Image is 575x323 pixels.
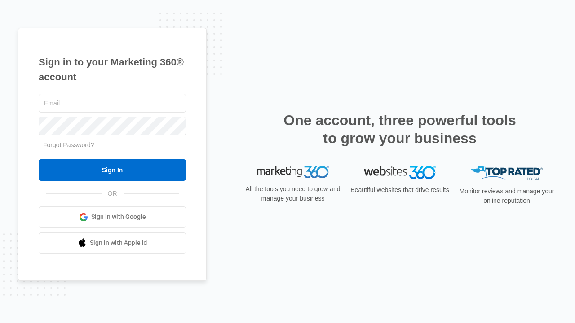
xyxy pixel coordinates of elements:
[91,212,146,222] span: Sign in with Google
[39,206,186,228] a: Sign in with Google
[243,184,343,203] p: All the tools you need to grow and manage your business
[43,141,94,148] a: Forgot Password?
[90,238,147,248] span: Sign in with Apple Id
[39,55,186,84] h1: Sign in to your Marketing 360® account
[364,166,436,179] img: Websites 360
[39,232,186,254] a: Sign in with Apple Id
[349,185,450,195] p: Beautiful websites that drive results
[281,111,519,147] h2: One account, three powerful tools to grow your business
[257,166,329,179] img: Marketing 360
[471,166,543,181] img: Top Rated Local
[456,187,557,205] p: Monitor reviews and manage your online reputation
[102,189,124,198] span: OR
[39,94,186,113] input: Email
[39,159,186,181] input: Sign In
